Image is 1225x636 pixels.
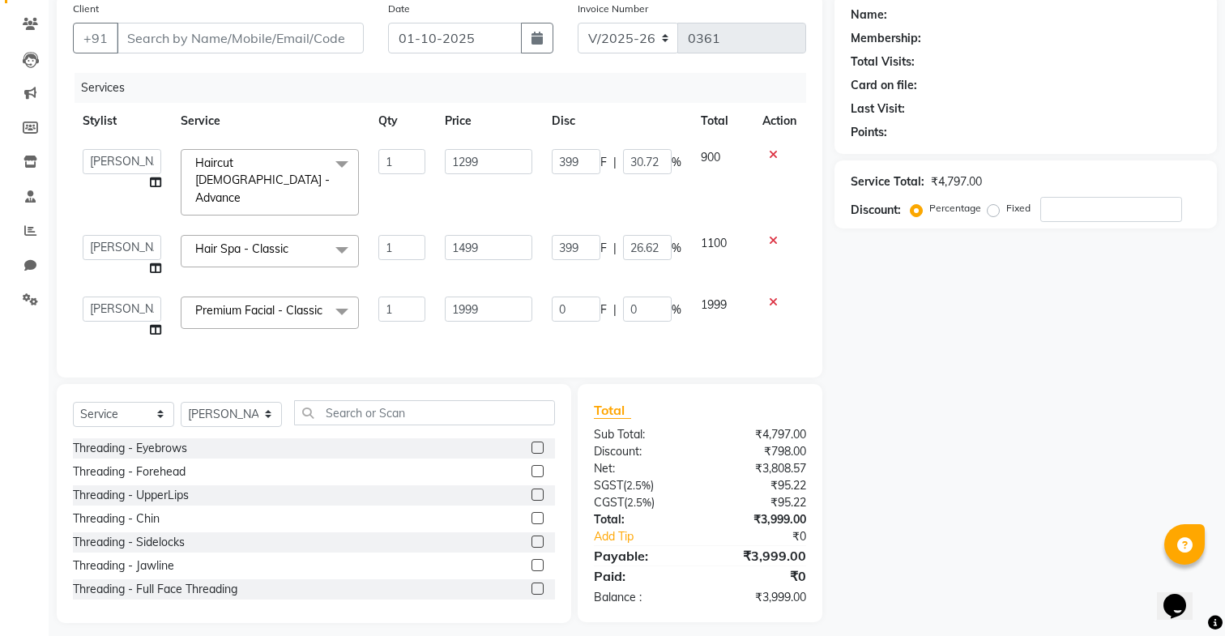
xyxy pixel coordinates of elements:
div: Discount: [582,443,700,460]
span: F [600,240,607,257]
div: Net: [582,460,700,477]
span: F [600,301,607,318]
a: Add Tip [582,528,719,545]
div: Threading - UpperLips [73,487,189,504]
a: x [322,303,330,318]
span: 900 [701,150,720,164]
div: Membership: [851,30,921,47]
div: ( ) [582,494,700,511]
div: Threading - Chin [73,510,160,527]
div: Threading - Jawline [73,557,174,574]
div: Services [75,73,818,103]
div: Total: [582,511,700,528]
div: Balance : [582,589,700,606]
div: Paid: [582,566,700,586]
span: | [613,154,617,171]
a: x [241,190,248,205]
span: 1999 [701,297,727,312]
div: Sub Total: [582,426,700,443]
span: | [613,240,617,257]
div: Threading - Eyebrows [73,440,187,457]
div: Card on file: [851,77,917,94]
span: 2.5% [627,496,651,509]
span: 1100 [701,236,727,250]
th: Action [753,103,806,139]
div: ₹0 [700,566,818,586]
input: Search or Scan [294,400,555,425]
div: Name: [851,6,887,23]
a: x [288,241,296,256]
div: Payable: [582,546,700,566]
div: ₹798.00 [700,443,818,460]
span: F [600,154,607,171]
button: +91 [73,23,118,53]
span: Haircut [DEMOGRAPHIC_DATA] - Advance [195,156,330,205]
span: % [672,154,681,171]
div: ₹95.22 [700,494,818,511]
label: Client [73,2,99,16]
iframe: chat widget [1157,571,1209,620]
div: ₹3,808.57 [700,460,818,477]
div: ₹4,797.00 [700,426,818,443]
th: Stylist [73,103,171,139]
div: ₹4,797.00 [931,173,982,190]
span: Premium Facial - Classic [195,303,322,318]
div: Total Visits: [851,53,915,70]
span: SGST [594,478,623,493]
div: ₹95.22 [700,477,818,494]
label: Invoice Number [578,2,648,16]
th: Disc [542,103,691,139]
div: ₹3,999.00 [700,511,818,528]
span: % [672,301,681,318]
div: Threading - Full Face Threading [73,581,237,598]
span: 2.5% [626,479,651,492]
th: Qty [369,103,435,139]
span: % [672,240,681,257]
div: Threading - Forehead [73,463,186,480]
label: Percentage [929,201,981,216]
div: Discount: [851,202,901,219]
label: Date [388,2,410,16]
div: ₹3,999.00 [700,589,818,606]
input: Search by Name/Mobile/Email/Code [117,23,364,53]
div: ₹3,999.00 [700,546,818,566]
label: Fixed [1006,201,1031,216]
div: Last Visit: [851,100,905,117]
div: ₹0 [719,528,818,545]
span: CGST [594,495,624,510]
div: ( ) [582,477,700,494]
div: Points: [851,124,887,141]
th: Price [435,103,542,139]
div: Service Total: [851,173,924,190]
th: Total [691,103,752,139]
span: Total [594,402,631,419]
th: Service [171,103,369,139]
span: Hair Spa - Classic [195,241,288,256]
span: | [613,301,617,318]
div: Threading - Sidelocks [73,534,185,551]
